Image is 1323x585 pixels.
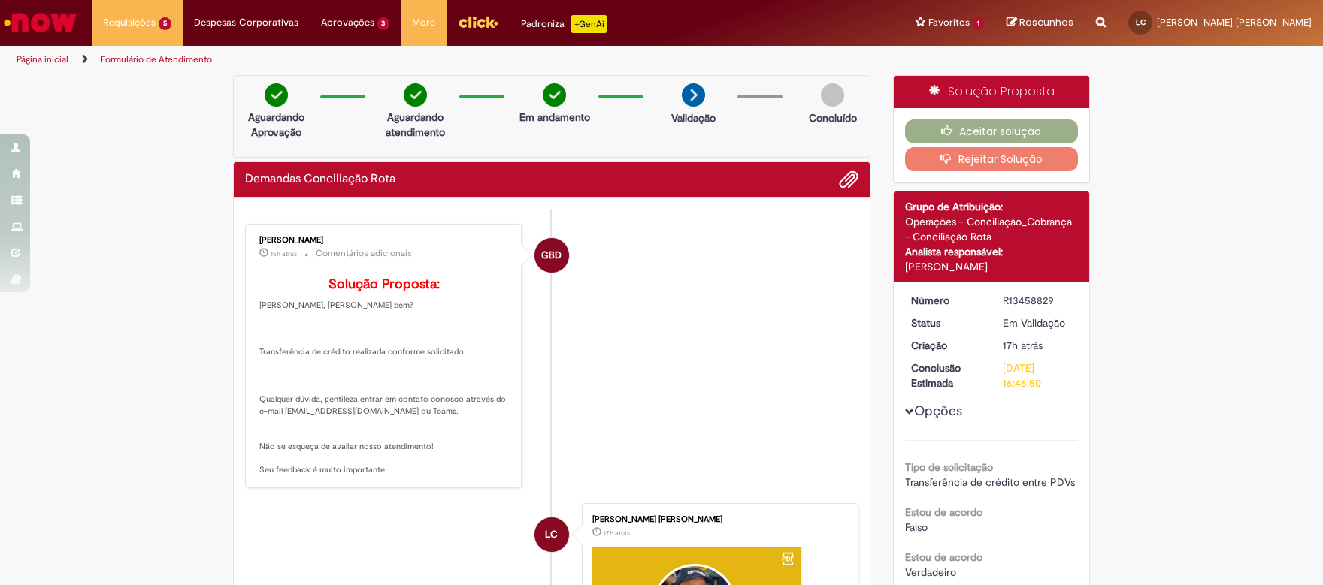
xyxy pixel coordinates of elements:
[1003,315,1073,330] div: Em Validação
[1157,16,1312,29] span: [PERSON_NAME] [PERSON_NAME]
[259,236,510,245] div: [PERSON_NAME]
[534,517,569,552] div: Leandro Sturzeneker Costa
[973,17,984,30] span: 1
[543,83,566,107] img: check-circle-green.png
[1003,338,1073,353] div: 28/08/2025 15:46:46
[1003,339,1043,352] span: 17h atrás
[11,46,870,74] ul: Trilhas de página
[101,53,212,65] a: Formulário de Atendimento
[905,199,1079,214] div: Grupo de Atribuição:
[900,315,992,330] dt: Status
[905,505,982,519] b: Estou de acordo
[905,214,1079,244] div: Operações - Conciliação_Cobrança - Conciliação Rota
[321,15,374,30] span: Aprovações
[905,520,928,534] span: Falso
[103,15,156,30] span: Requisições
[905,565,956,579] span: Verdadeiro
[905,244,1079,259] div: Analista responsável:
[604,529,630,538] span: 17h atrás
[682,83,705,107] img: arrow-next.png
[379,110,452,140] p: Aguardando atendimento
[194,15,298,30] span: Despesas Corporativas
[17,53,68,65] a: Página inicial
[541,237,562,273] span: GBD
[159,17,171,30] span: 5
[412,15,435,30] span: More
[809,110,857,125] p: Concluído
[604,529,630,538] time: 28/08/2025 15:45:19
[271,249,297,258] time: 28/08/2025 17:22:57
[1136,17,1146,27] span: LC
[905,147,1079,171] button: Rejeitar Solução
[1007,16,1073,30] a: Rascunhos
[519,110,590,125] p: Em andamento
[592,515,843,524] div: [PERSON_NAME] [PERSON_NAME]
[328,276,440,293] b: Solução Proposta:
[458,11,498,33] img: click_logo_yellow_360x200.png
[571,15,607,33] p: +GenAi
[1003,293,1073,308] div: R13458829
[905,119,1079,143] button: Aceitar solução
[905,475,1075,489] span: Transferência de crédito entre PDVs
[240,110,313,140] p: Aguardando Aprovação
[377,17,390,30] span: 3
[821,83,844,107] img: img-circle-grey.png
[245,173,395,186] h2: Demandas Conciliação Rota Histórico de tíquete
[316,247,412,260] small: Comentários adicionais
[521,15,607,33] div: Padroniza
[905,259,1079,274] div: [PERSON_NAME]
[905,550,982,564] b: Estou de acordo
[271,249,297,258] span: 15h atrás
[894,76,1090,108] div: Solução Proposta
[900,293,992,308] dt: Número
[1003,360,1073,391] div: [DATE] 16:46:50
[839,170,858,189] button: Adicionar anexos
[671,110,716,125] p: Validação
[534,238,569,273] div: Gabriely Barros De Lira
[2,8,79,38] img: ServiceNow
[1019,15,1073,29] span: Rascunhos
[545,517,558,553] span: LC
[404,83,427,107] img: check-circle-green.png
[259,277,510,476] p: [PERSON_NAME], [PERSON_NAME] bem? Transferência de crédito realizada conforme solicitado. Qualque...
[265,83,288,107] img: check-circle-green.png
[1003,339,1043,352] time: 28/08/2025 15:46:46
[900,360,992,391] dt: Conclusão Estimada
[928,15,970,30] span: Favoritos
[900,338,992,353] dt: Criação
[905,460,993,474] b: Tipo de solicitação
